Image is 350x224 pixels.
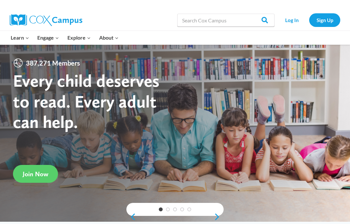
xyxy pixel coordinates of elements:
[99,33,119,42] span: About
[166,207,170,211] a: 2
[13,70,159,132] strong: Every child deserves to read. Every adult can help.
[278,13,306,27] a: Log In
[159,207,163,211] a: 1
[23,170,48,178] span: Join Now
[11,33,29,42] span: Learn
[278,13,340,27] nav: Secondary Navigation
[173,207,177,211] a: 3
[214,213,224,221] a: next
[177,14,274,27] input: Search Cox Campus
[23,58,83,68] span: 387,271 Members
[37,33,59,42] span: Engage
[309,13,340,27] a: Sign Up
[187,207,191,211] a: 5
[10,14,82,26] img: Cox Campus
[180,207,184,211] a: 4
[67,33,91,42] span: Explore
[126,210,224,223] div: content slider buttons
[126,213,136,221] a: previous
[13,165,58,183] a: Join Now
[6,31,122,44] nav: Primary Navigation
